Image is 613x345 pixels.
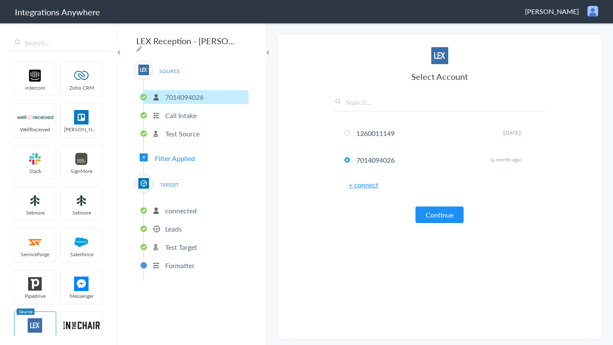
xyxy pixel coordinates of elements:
[155,153,195,163] span: Filter Applied
[14,126,56,133] span: WellReceived
[138,65,149,75] img: lex-app-logo.svg
[491,156,521,163] span: (a month ago)
[17,318,53,333] img: lex-app-logo.svg
[17,152,53,166] img: slack-logo.svg
[165,110,197,120] p: Call Intake
[525,6,579,16] span: [PERSON_NAME]
[153,179,186,190] span: TARGET
[503,129,521,136] span: ([DATE])
[14,334,56,341] span: LEX Reception
[153,65,186,77] span: SOURCE
[415,206,464,223] button: Continue
[17,235,53,249] img: serviceforge-icon.png
[431,47,448,64] img: lex-app-logo.svg
[17,193,53,208] img: setmoreNew.jpg
[61,292,102,300] span: Messenger
[165,242,197,252] p: Test Target
[333,97,546,111] input: Search...
[333,71,546,82] h3: Select Account
[165,224,182,234] p: Leads
[138,178,149,189] img: Clio.jpg
[165,92,203,102] p: 7014094026
[63,235,100,249] img: salesforce-logo.svg
[61,167,102,175] span: SignMore
[63,68,100,83] img: zoho-logo.svg
[61,251,102,258] span: Salesforce
[61,209,102,216] span: Setmore
[14,292,56,300] span: Pipedrive
[63,152,100,166] img: signmore-logo.png
[14,167,56,175] span: Slack
[14,209,56,216] span: Setmore
[165,260,195,270] p: Formatter
[17,68,53,83] img: intercom-logo.svg
[63,277,100,291] img: FBM.png
[61,334,102,341] span: In the Chair
[61,126,102,133] span: [PERSON_NAME]
[63,110,100,124] img: trello.png
[587,6,598,17] img: user.png
[63,318,100,333] img: inch-logo.svg
[61,84,102,91] span: Zoho CRM
[9,35,109,51] input: Search...
[63,193,100,208] img: setmoreNew.jpg
[15,6,100,18] h1: Integrations Anywhere
[165,206,197,215] p: connected
[14,251,56,258] span: ServiceForge
[165,129,200,139] p: Test Source
[349,180,378,189] a: + connect
[17,110,53,124] img: wr-logo.svg
[14,84,56,91] span: intercom
[17,277,53,291] img: pipedrive.png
